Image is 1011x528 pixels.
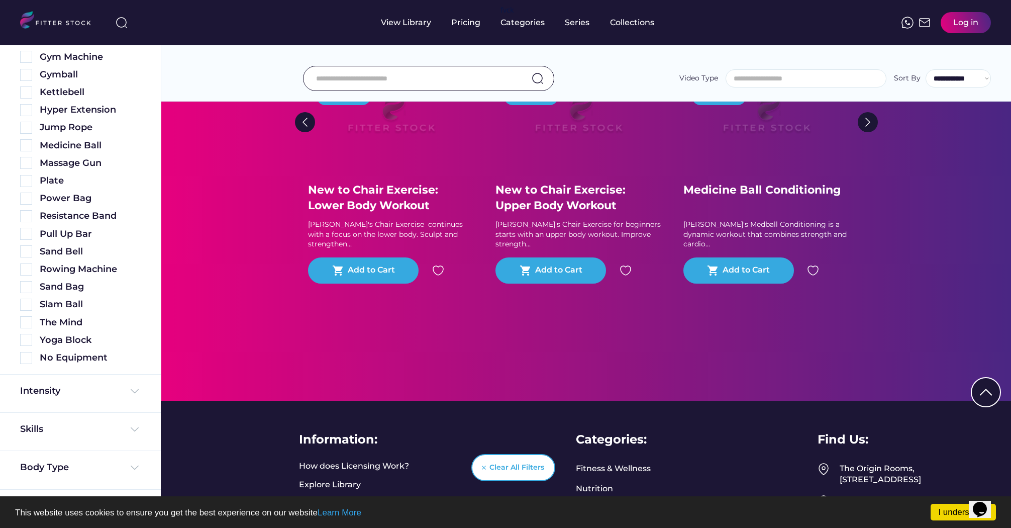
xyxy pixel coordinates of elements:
[20,175,32,187] img: Rectangle%205126.svg
[702,82,831,154] img: Frame%2079%20%281%29.svg
[535,265,582,277] div: Add to Cart
[299,479,361,490] a: Explore Library
[40,351,141,364] div: No Equipment
[20,385,60,397] div: Intensity
[432,265,444,277] img: heart.svg
[40,157,141,169] div: Massage Gun
[20,316,32,328] img: Rectangle%205126.svg
[707,265,719,277] button: shopping_cart
[953,17,978,28] div: Log in
[40,334,141,346] div: Yoga Block
[40,316,141,329] div: The Mind
[489,463,544,473] div: Clear All Filters
[348,265,395,277] div: Add to Cart
[520,265,532,277] button: shopping_cart
[40,86,141,99] div: Kettlebell
[40,51,141,63] div: Gym Machine
[20,86,32,99] img: Rectangle%205126.svg
[20,334,32,346] img: Rectangle%205126.svg
[40,104,141,116] div: Hyper Extension
[858,112,878,132] img: Group%201000002322%20%281%29.svg
[299,431,377,448] div: Information:
[818,495,830,507] img: meteor-icons_whatsapp%20%281%29.svg
[576,431,647,448] div: Categories:
[327,82,455,154] img: Frame%2079%20%281%29.svg
[20,69,32,81] img: Rectangle%205126.svg
[931,504,996,520] a: I understand!
[332,265,344,277] button: shopping_cart
[495,220,661,249] div: [PERSON_NAME]'s Chair Exercise for beginners starts with an upper body workout. Improve strength...
[40,298,141,311] div: Slam Ball
[40,245,141,258] div: Sand Bell
[116,17,128,29] img: search-normal%203.svg
[20,157,32,169] img: Rectangle%205126.svg
[20,245,32,257] img: Rectangle%205126.svg
[972,378,1000,406] img: Group%201000002322%20%281%29.svg
[451,17,480,28] div: Pricing
[129,423,141,435] img: Frame%20%284%29.svg
[299,461,409,472] a: How does Licensing Work?
[40,174,141,187] div: Plate
[818,463,830,475] img: Frame%2049.svg
[40,68,141,81] div: Gymball
[901,17,914,29] img: meteor-icons_whatsapp%20%281%29.svg
[20,281,32,293] img: Rectangle%205126.svg
[514,82,643,154] img: Frame%2079%20%281%29.svg
[20,193,32,205] img: Rectangle%205126.svg
[20,210,32,222] img: Rectangle%205126.svg
[807,265,819,277] img: heart.svg
[20,104,32,116] img: Rectangle%205126.svg
[576,463,651,474] a: Fitness & Wellness
[20,122,32,134] img: Rectangle%205126.svg
[679,73,718,83] div: Video Type
[500,17,545,28] div: Categories
[969,488,1001,518] iframe: chat widget
[20,51,32,63] img: Rectangle%205126.svg
[318,508,361,517] a: Learn More
[308,220,474,249] div: [PERSON_NAME]'s Chair Exercise continues with a focus on the lower body. Sculpt and strengthen...
[683,183,849,198] div: Medicine Ball Conditioning
[20,11,99,32] img: LOGO.svg
[723,265,770,277] div: Add to Cart
[565,17,590,28] div: Series
[40,210,141,222] div: Resistance Band
[500,5,514,15] div: fvck
[40,281,141,293] div: Sand Bag
[894,73,921,83] div: Sort By
[129,462,141,474] img: Frame%20%284%29.svg
[40,192,141,205] div: Power Bag
[482,466,486,470] img: Vector%20%281%29.svg
[620,265,632,277] img: heart.svg
[20,299,32,311] img: Rectangle%205126.svg
[20,263,32,276] img: Rectangle%205126.svg
[20,423,45,435] div: Skills
[20,461,69,474] div: Body Type
[818,431,868,448] div: Find Us:
[919,17,931,29] img: Frame%2051.svg
[610,17,654,28] div: Collections
[15,508,996,517] p: This website uses cookies to ensure you get the best experience on our website
[40,121,141,134] div: Jump Rope
[308,183,474,214] div: New to Chair Exercise: Lower Body Workout
[20,352,32,364] img: Rectangle%205126.svg
[532,72,544,84] img: search-normal.svg
[40,263,141,276] div: Rowing Machine
[840,463,991,486] div: The Origin Rooms, [STREET_ADDRESS]
[40,228,141,240] div: Pull Up Bar
[129,385,141,397] img: Frame%20%284%29.svg
[20,228,32,240] img: Rectangle%205126.svg
[40,139,141,152] div: Medicine Ball
[576,483,613,494] a: Nutrition
[295,112,315,132] img: Group%201000002322%20%281%29.svg
[381,17,431,28] div: View Library
[683,220,849,249] div: [PERSON_NAME]'s Medball Conditioning is a dynamic workout that combines strength and cardio...
[20,139,32,151] img: Rectangle%205126.svg
[495,183,661,214] div: New to Chair Exercise: Upper Body Workout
